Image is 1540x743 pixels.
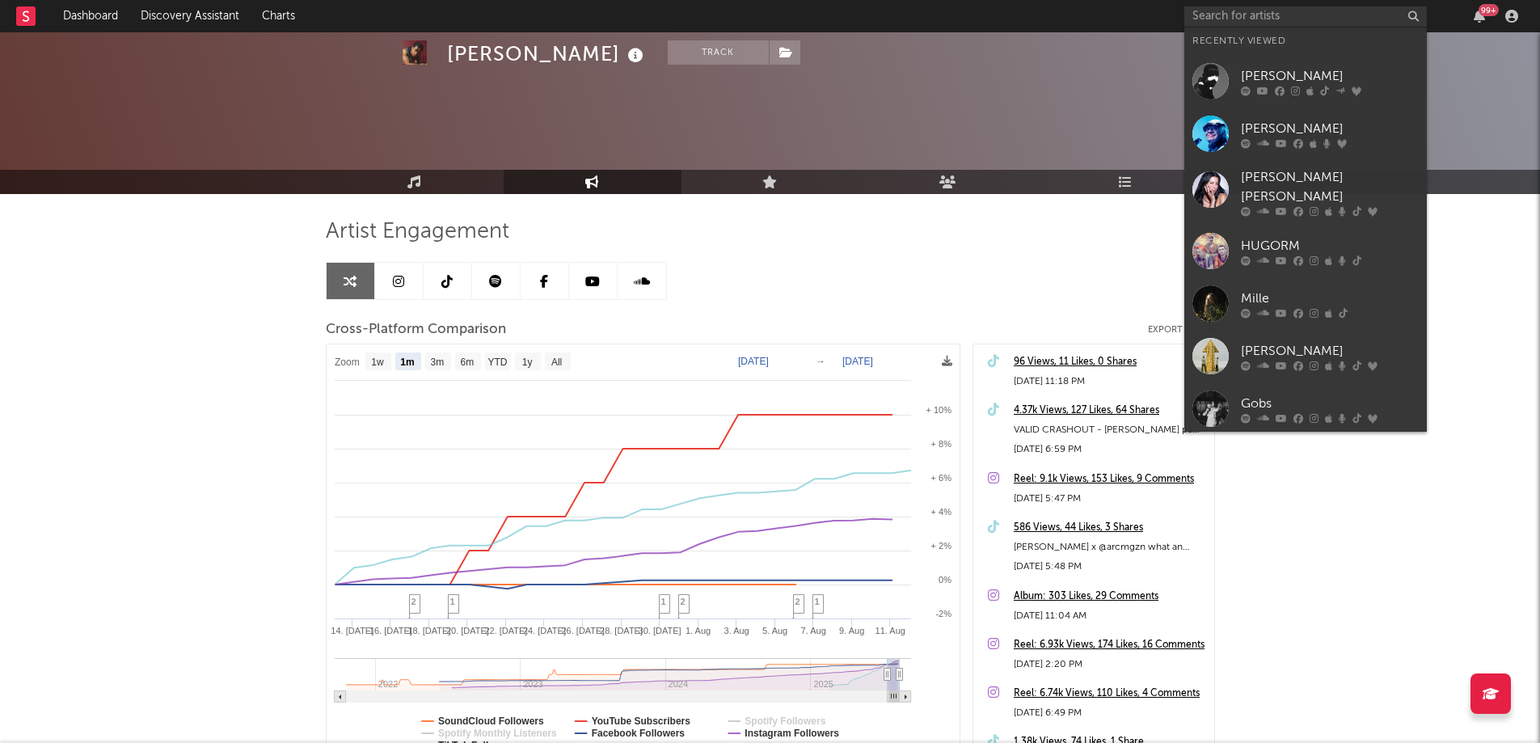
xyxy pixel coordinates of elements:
text: 22. [DATE] [484,626,527,635]
a: [PERSON_NAME] [1184,108,1427,160]
text: → [816,356,825,367]
div: HUGORM [1241,236,1419,255]
div: [DATE] 2:20 PM [1014,655,1206,674]
div: [DATE] 6:59 PM [1014,440,1206,459]
a: Reel: 6.74k Views, 110 Likes, 4 Comments [1014,684,1206,703]
div: 99 + [1479,4,1499,16]
div: [DATE] 6:49 PM [1014,703,1206,723]
text: 7. Aug [800,626,825,635]
text: All [551,357,561,368]
button: Export CSV [1148,325,1215,335]
text: + 8% [930,439,951,449]
div: [PERSON_NAME] [1241,119,1419,138]
text: 20. [DATE] [445,626,488,635]
text: 18. [DATE] [407,626,450,635]
text: 3. Aug [724,626,749,635]
div: [PERSON_NAME] [447,40,648,67]
input: Search for artists [1184,6,1427,27]
div: VALID CRASHOUT - [PERSON_NAME] på @roskildefestival pt. 2 #roskildefestival2025 #dieforyou #stree... [1014,420,1206,440]
div: Gobs [1241,394,1419,413]
div: Mille [1241,289,1419,308]
text: [DATE] [842,356,873,367]
text: 0% [939,575,951,585]
a: HUGORM [1184,225,1427,277]
text: Spotify Followers [745,716,825,727]
span: 1 [815,597,820,606]
span: Cross-Platform Comparison [326,320,506,340]
a: Reel: 9.1k Views, 153 Likes, 9 Comments [1014,470,1206,489]
div: [PERSON_NAME] [1241,341,1419,361]
span: 2 [681,597,686,606]
a: 4.37k Views, 127 Likes, 64 Shares [1014,401,1206,420]
text: 11. Aug [875,626,905,635]
div: [PERSON_NAME] x @arcmgzn what an honor it is to work with you guys!!! The very first tee’s from t... [1014,538,1206,557]
span: 1 [450,597,455,606]
text: 5. Aug [762,626,787,635]
div: [DATE] 11:04 AM [1014,606,1206,626]
a: 586 Views, 44 Likes, 3 Shares [1014,518,1206,538]
button: Track [668,40,769,65]
text: 28. [DATE] [600,626,643,635]
text: 9. Aug [839,626,864,635]
div: [PERSON_NAME] [1241,66,1419,86]
span: 1 [661,597,666,606]
text: 1w [371,357,384,368]
text: Zoom [335,357,360,368]
text: 30. [DATE] [638,626,681,635]
text: 1. Aug [685,626,710,635]
text: 16. [DATE] [369,626,411,635]
text: YouTube Subscribers [591,716,690,727]
text: 14. [DATE] [331,626,373,635]
text: + 10% [926,405,951,415]
a: Gobs [1184,382,1427,435]
text: 6m [460,357,474,368]
text: Facebook Followers [591,728,685,739]
button: 99+ [1474,10,1485,23]
a: [PERSON_NAME] [PERSON_NAME] [1184,160,1427,225]
div: [DATE] 5:47 PM [1014,489,1206,509]
div: [DATE] 5:48 PM [1014,557,1206,576]
text: 3m [430,357,444,368]
div: [PERSON_NAME] [PERSON_NAME] [1241,168,1419,207]
text: -2% [935,609,951,618]
text: 1m [400,357,414,368]
span: Artist Engagement [326,222,509,242]
text: Spotify Monthly Listeners [438,728,557,739]
a: [PERSON_NAME] [1184,55,1427,108]
a: [PERSON_NAME] [1184,330,1427,382]
text: 1y [521,357,532,368]
text: + 4% [930,507,951,517]
text: 24. [DATE] [522,626,565,635]
text: + 6% [930,473,951,483]
a: 96 Views, 11 Likes, 0 Shares [1014,353,1206,372]
text: [DATE] [738,356,769,367]
div: Recently Viewed [1192,32,1419,51]
a: Mille [1184,277,1427,330]
span: 2 [795,597,800,606]
text: + 2% [930,541,951,551]
text: SoundCloud Followers [438,716,544,727]
text: 26. [DATE] [561,626,604,635]
div: [DATE] 11:18 PM [1014,372,1206,391]
a: Reel: 6.93k Views, 174 Likes, 16 Comments [1014,635,1206,655]
text: Instagram Followers [745,728,839,739]
span: 2 [411,597,416,606]
text: YTD [487,357,507,368]
a: Album: 303 Likes, 29 Comments [1014,587,1206,606]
